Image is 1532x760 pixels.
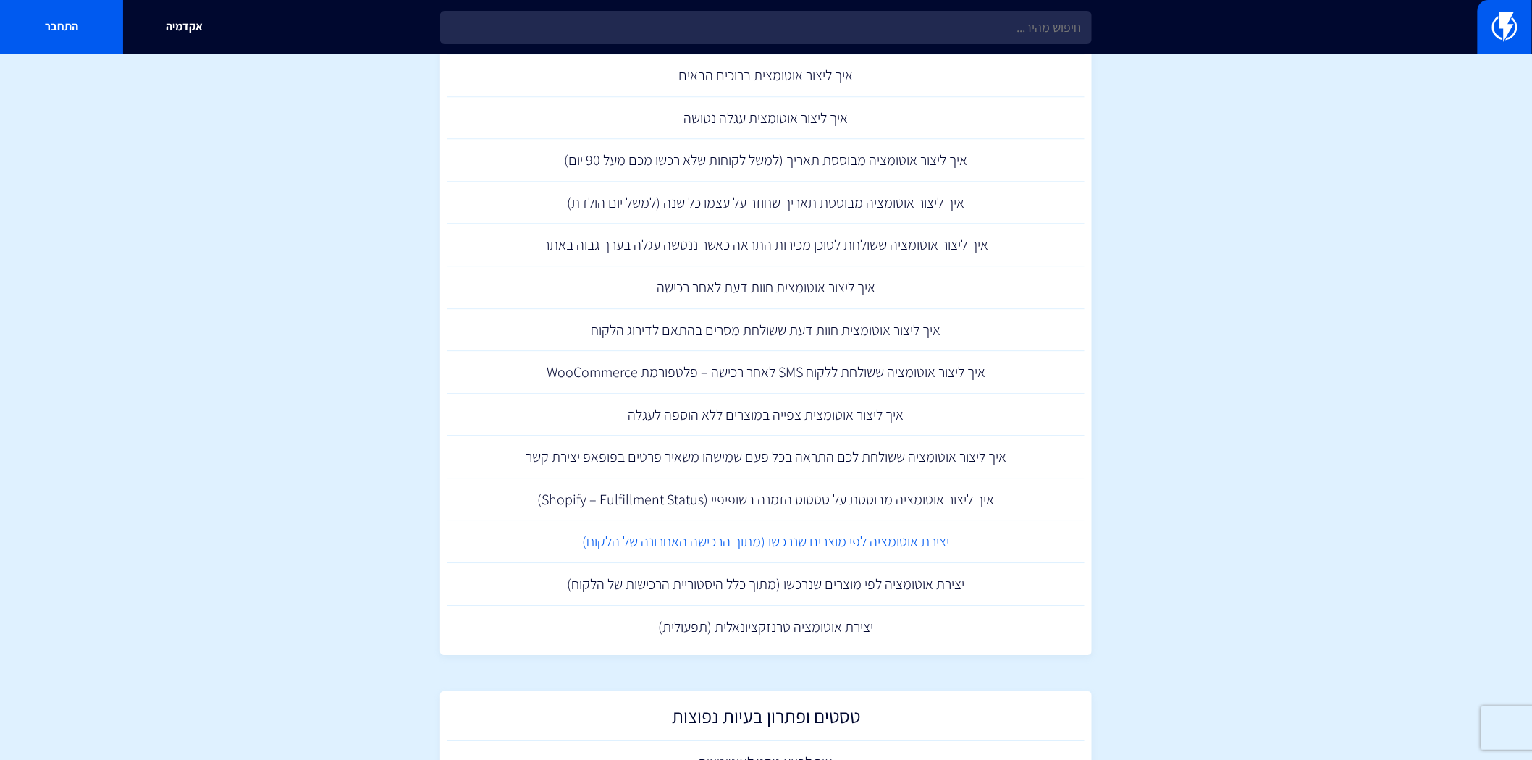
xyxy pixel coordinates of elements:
[447,182,1085,224] a: איך ליצור אוטומציה מבוססת תאריך שחוזר על עצמו כל שנה (למשל יום הולדת)
[447,54,1085,97] a: איך ליצור אוטומצית ברוכים הבאים
[447,563,1085,606] a: יצירת אוטומציה לפי מוצרים שנרכשו (מתוך כלל היסטוריית הרכישות של הלקוח)
[447,309,1085,352] a: איך ליצור אוטומצית חוות דעת ששולחת מסרים בהתאם לדירוג הלקוח
[447,478,1085,521] a: איך ליצור אוטומציה מבוססת על סטטוס הזמנה בשופיפיי (Shopify – Fulfillment Status)
[447,436,1085,478] a: איך ליצור אוטומציה ששולחת לכם התראה בכל פעם שמישהו משאיר פרטים בפופאפ יצירת קשר
[447,394,1085,436] a: איך ליצור אוטומצית צפייה במוצרים ללא הוספה לעגלה
[447,139,1085,182] a: איך ליצור אוטומציה מבוססת תאריך (למשל לקוחות שלא רכשו מכם מעל 90 יום)
[447,520,1085,563] a: יצירת אוטומציה לפי מוצרים שנרכשו (מתוך הרכישה האחרונה של הלקוח)
[440,11,1092,44] input: חיפוש מהיר...
[447,224,1085,266] a: איך ליצור אוטומציה ששולחת לסוכן מכירות התראה כאשר ננטשה עגלה בערך גבוה באתר
[447,351,1085,394] a: איך ליצור אוטומציה ששולחת ללקוח SMS לאחר רכישה – פלטפורמת WooCommerce
[447,606,1085,649] a: יצירת אוטומציה טרנזקציונאלית (תפעולית)
[447,266,1085,309] a: איך ליצור אוטומצית חוות דעת לאחר רכישה
[447,698,1085,741] a: טסטים ופתרון בעיות נפוצות
[455,706,1077,734] h2: טסטים ופתרון בעיות נפוצות
[447,97,1085,140] a: איך ליצור אוטומצית עגלה נטושה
